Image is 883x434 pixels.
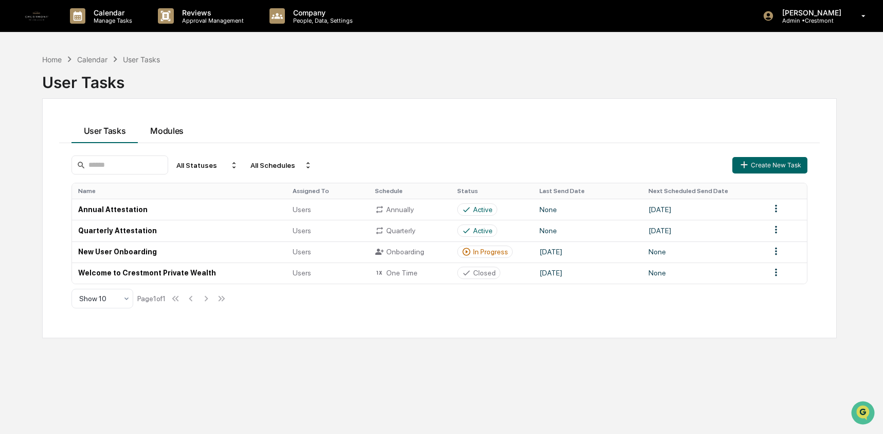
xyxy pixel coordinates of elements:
p: Reviews [174,8,249,17]
p: People, Data, Settings [285,17,358,24]
div: 🔎 [10,150,19,159]
img: 1746055101610-c473b297-6a78-478c-a979-82029cc54cd1 [10,79,29,97]
div: One Time [375,268,445,277]
th: Last Send Date [533,183,642,199]
img: logo [25,4,49,28]
td: [DATE] [642,220,764,241]
th: Status [451,183,533,199]
a: 🗄️Attestations [70,126,132,144]
div: Closed [473,269,496,277]
button: Start new chat [175,82,187,94]
div: In Progress [473,248,508,256]
button: Modules [138,115,196,143]
td: None [533,199,642,220]
div: Start new chat [35,79,169,89]
p: Approval Management [174,17,249,24]
div: Active [473,227,493,235]
th: Name [72,183,287,199]
div: User Tasks [123,55,160,64]
div: Quarterly [375,226,445,235]
span: Data Lookup [21,149,65,160]
td: None [533,220,642,241]
th: Assigned To [286,183,369,199]
td: None [642,263,764,284]
span: Users [293,269,311,277]
span: Users [293,248,311,256]
td: Welcome to Crestmont Private Wealth [72,263,287,284]
span: Users [293,205,311,214]
a: 🔎Data Lookup [6,145,69,164]
th: Schedule [369,183,451,199]
p: How can we help? [10,22,187,38]
td: None [642,241,764,263]
p: [PERSON_NAME] [774,8,846,17]
th: Next Scheduled Send Date [642,183,764,199]
p: Company [285,8,358,17]
td: New User Onboarding [72,241,287,263]
td: [DATE] [533,241,642,263]
div: We're available if you need us! [35,89,130,97]
div: Active [473,205,493,214]
button: User Tasks [71,115,138,143]
span: Attestations [85,130,128,140]
td: Annual Attestation [72,199,287,220]
td: Quarterly Attestation [72,220,287,241]
div: User Tasks [42,65,837,92]
p: Admin • Crestmont [774,17,846,24]
td: [DATE] [642,199,764,220]
div: Page 1 of 1 [137,294,166,303]
span: Pylon [102,175,124,182]
p: Calendar [85,8,137,17]
div: 🖐️ [10,131,19,139]
div: Calendar [77,55,107,64]
span: Users [293,227,311,235]
span: Preclearance [21,130,66,140]
button: Create New Task [732,157,807,173]
div: Onboarding [375,247,445,256]
div: All Schedules [246,157,316,173]
iframe: Open customer support [850,400,878,428]
a: Powered byPylon [73,174,124,182]
div: 🗄️ [75,131,83,139]
a: 🖐️Preclearance [6,126,70,144]
td: [DATE] [533,263,642,284]
div: Annually [375,205,445,214]
div: Home [42,55,62,64]
div: All Statuses [172,157,242,173]
p: Manage Tasks [85,17,137,24]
